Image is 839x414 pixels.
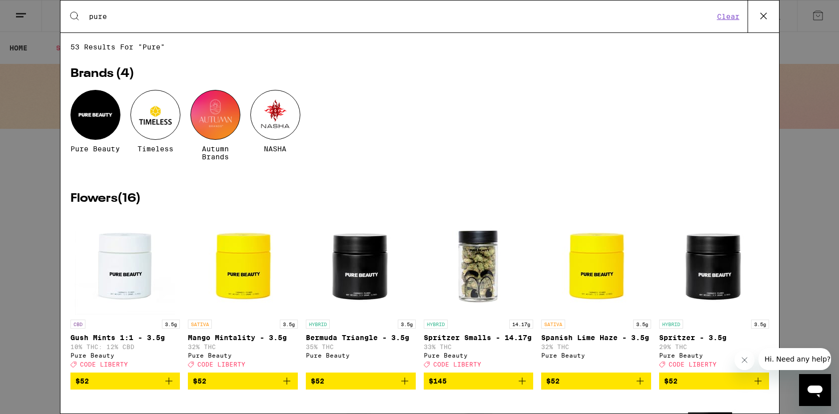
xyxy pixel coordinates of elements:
img: Pure Beauty - Spritzer - 3.5g [664,215,764,315]
img: Pure Beauty - Spanish Lime Haze - 3.5g [546,215,646,315]
div: Pure Beauty [188,352,298,359]
p: 3.5g [398,320,416,329]
p: HYBRID [306,320,330,329]
p: CBD [70,320,85,329]
div: Pure Beauty [70,352,180,359]
img: Pure Beauty - Spritzer Smalls - 14.17g [428,215,528,315]
span: 53 results for "pure" [70,43,769,51]
iframe: Close message [735,350,755,370]
p: 32% THC [188,344,298,350]
a: Open page for Spanish Lime Haze - 3.5g from Pure Beauty [541,215,651,373]
button: Clear [714,12,743,21]
button: Add to bag [541,373,651,390]
p: SATIVA [188,320,212,329]
span: $52 [311,377,324,385]
span: Timeless [137,145,173,153]
a: Open page for Mango Mintality - 3.5g from Pure Beauty [188,215,298,373]
div: Pure Beauty [306,352,416,359]
img: Pure Beauty - Gush Mints 1:1 - 3.5g [75,215,175,315]
img: Pure Beauty - Bermuda Triangle - 3.5g [311,215,411,315]
p: 14.17g [509,320,533,329]
button: Add to bag [188,373,298,390]
a: Open page for Bermuda Triangle - 3.5g from Pure Beauty [306,215,416,373]
p: Spritzer Smalls - 14.17g [424,334,534,342]
p: HYBRID [424,320,448,329]
span: Autumn Brands [190,145,240,161]
span: CODE LIBERTY [80,361,128,368]
p: 3.5g [280,320,298,329]
p: 3.5g [162,320,180,329]
p: 3.5g [751,320,769,329]
button: Add to bag [70,373,180,390]
span: Pure Beauty [70,145,120,153]
p: Mango Mintality - 3.5g [188,334,298,342]
p: SATIVA [541,320,565,329]
p: 3.5g [633,320,651,329]
p: Spritzer - 3.5g [659,334,769,342]
div: Pure Beauty [424,352,534,359]
button: Add to bag [424,373,534,390]
p: 33% THC [424,344,534,350]
p: Bermuda Triangle - 3.5g [306,334,416,342]
h2: Brands ( 4 ) [70,68,769,80]
p: Spanish Lime Haze - 3.5g [541,334,651,342]
span: $52 [75,377,89,385]
a: Open page for Gush Mints 1:1 - 3.5g from Pure Beauty [70,215,180,373]
p: 32% THC [541,344,651,350]
iframe: Button to launch messaging window [799,374,831,406]
iframe: Message from company [759,348,831,370]
span: CODE LIBERTY [197,361,245,368]
p: Gush Mints 1:1 - 3.5g [70,334,180,342]
img: Pure Beauty - Mango Mintality - 3.5g [193,215,293,315]
span: $52 [664,377,678,385]
a: Open page for Spritzer Smalls - 14.17g from Pure Beauty [424,215,534,373]
input: Search for products & categories [88,12,714,21]
a: Open page for Spritzer - 3.5g from Pure Beauty [659,215,769,373]
p: HYBRID [659,320,683,329]
span: CODE LIBERTY [669,361,717,368]
div: Pure Beauty [659,352,769,359]
p: 29% THC [659,344,769,350]
span: NASHA [264,145,286,153]
span: $52 [193,377,206,385]
button: Add to bag [659,373,769,390]
span: $145 [429,377,447,385]
span: $52 [546,377,560,385]
p: 10% THC: 12% CBD [70,344,180,350]
div: Pure Beauty [541,352,651,359]
h2: Flowers ( 16 ) [70,193,769,205]
button: Add to bag [306,373,416,390]
p: 35% THC [306,344,416,350]
span: CODE LIBERTY [433,361,481,368]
